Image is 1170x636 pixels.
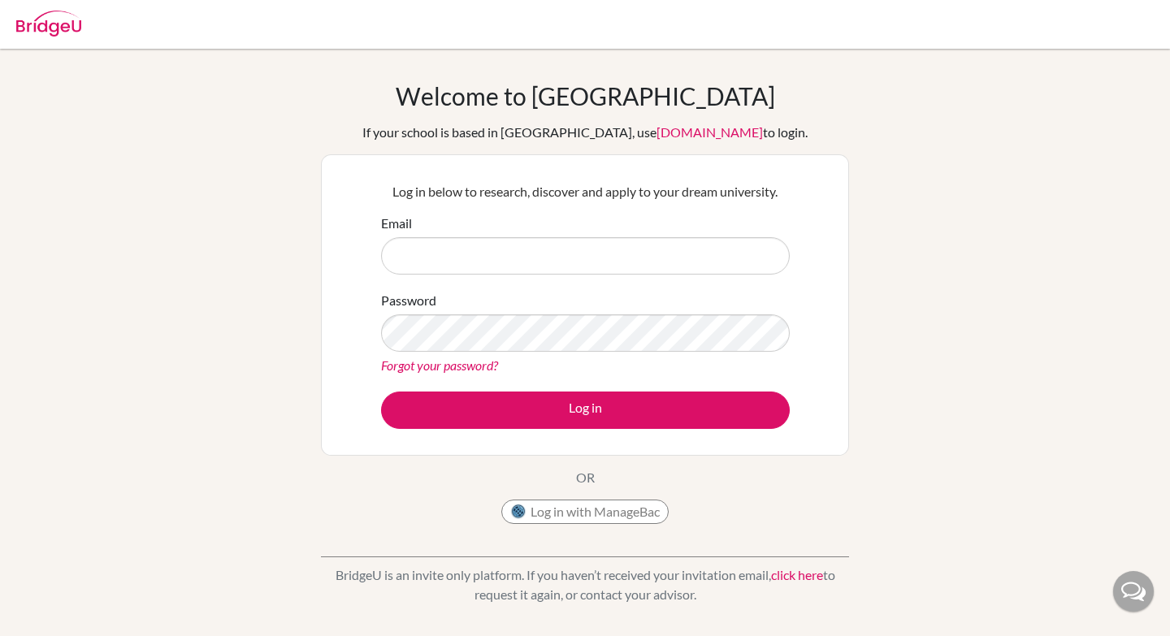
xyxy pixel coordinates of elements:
[396,81,775,110] h1: Welcome to [GEOGRAPHIC_DATA]
[656,124,763,140] a: [DOMAIN_NAME]
[381,291,436,310] label: Password
[321,565,849,604] p: BridgeU is an invite only platform. If you haven’t received your invitation email, to request it ...
[381,214,412,233] label: Email
[381,392,790,429] button: Log in
[381,182,790,201] p: Log in below to research, discover and apply to your dream university.
[16,11,81,37] img: Bridge-U
[501,500,669,524] button: Log in with ManageBac
[576,468,595,487] p: OR
[381,357,498,373] a: Forgot your password?
[771,567,823,582] a: click here
[362,123,808,142] div: If your school is based in [GEOGRAPHIC_DATA], use to login.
